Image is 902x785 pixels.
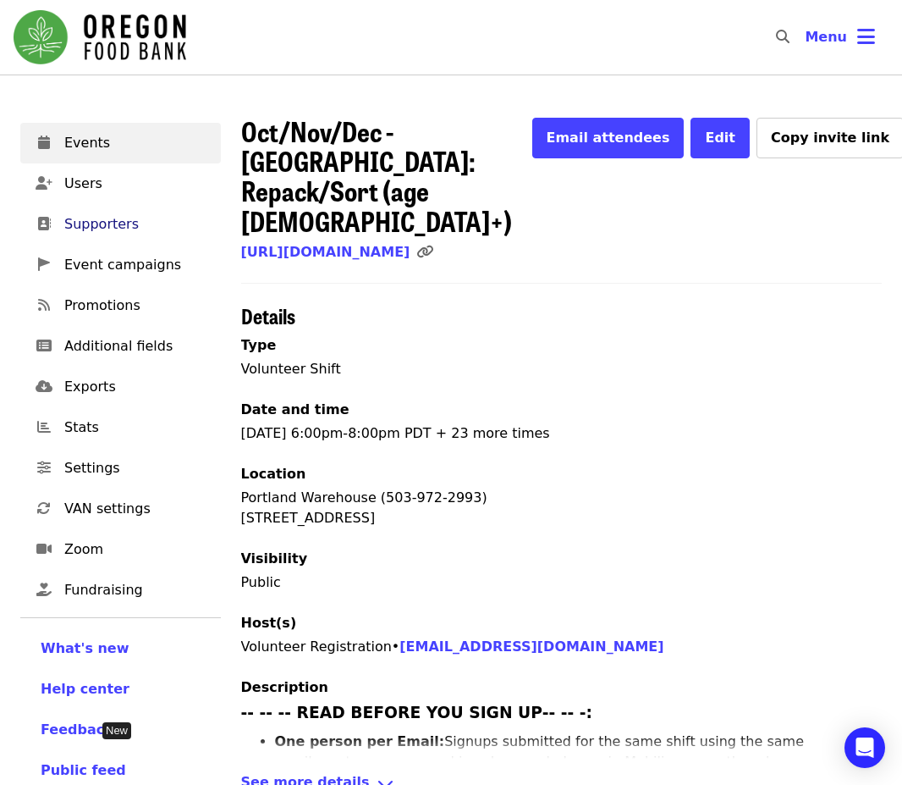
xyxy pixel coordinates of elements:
[241,704,593,721] strong: -- -- -- READ BEFORE YOU SIGN UP-- -- -:
[241,111,512,240] span: Oct/Nov/Dec - [GEOGRAPHIC_DATA]: Repack/Sort (age [DEMOGRAPHIC_DATA]+)
[37,460,51,476] i: sliders-h icon
[20,529,221,570] a: Zoom
[20,448,221,489] a: Settings
[241,550,308,567] span: Visibility
[64,296,207,316] span: Promotions
[241,301,295,330] span: Details
[20,367,221,407] a: Exports
[241,679,328,695] span: Description
[102,722,131,739] div: Tooltip anchor
[241,337,277,353] span: Type
[690,118,750,158] button: Edit
[36,338,52,354] i: list-alt icon
[37,419,51,435] i: chart-bar icon
[805,29,847,45] span: Menu
[241,488,883,508] div: Portland Warehouse (503-972-2993)
[791,17,888,58] button: Toggle account menu
[36,582,52,598] i: hand-holding-heart icon
[20,285,221,326] a: Promotions
[64,539,207,560] span: Zoom
[20,326,221,367] a: Additional fields
[36,175,52,191] i: user-plus icon
[241,335,883,759] div: [DATE] 6:00pm-8:00pm PDT + 23 more times
[20,489,221,529] a: VAN settings
[64,417,207,438] span: Stats
[38,257,50,273] i: pennant icon
[20,245,221,285] a: Event campaigns
[64,214,207,235] span: Supporters
[64,336,207,357] span: Additional fields
[416,244,433,260] i: link icon
[38,135,50,151] i: calendar icon
[36,379,52,395] i: cloud-download icon
[41,762,126,778] span: Public feed
[41,720,201,740] a: Feedback
[20,570,221,611] a: Fundraising
[241,244,410,260] a: [URL][DOMAIN_NAME]
[20,163,221,204] a: Users
[64,133,207,153] span: Events
[20,123,221,163] a: Events
[41,640,129,656] span: What's new
[20,407,221,448] a: Stats
[64,458,207,478] span: Settings
[857,25,875,49] i: bars icon
[241,572,883,593] p: Public
[41,721,113,738] span: Feedback
[20,204,221,245] a: Supporters
[41,760,201,781] a: Public feed
[41,679,201,699] a: Help center
[41,639,201,659] a: What's new
[64,499,207,519] span: VAN settings
[64,174,207,194] span: Users
[14,10,186,64] img: Oregon Food Bank - Home
[416,244,443,260] span: Click to copy link!
[844,727,885,768] div: Open Intercom Messenger
[41,681,129,697] span: Help center
[275,733,445,749] strong: One person per Email:
[64,255,207,275] span: Event campaigns
[771,130,889,146] span: Copy invite link
[241,466,306,482] span: Location
[37,500,51,517] i: sync icon
[37,216,51,232] i: address-book icon
[547,130,670,146] span: Email attendees
[776,29,789,45] i: search icon
[241,508,883,528] div: [STREET_ADDRESS]
[38,297,50,313] i: rss icon
[241,639,664,655] span: Volunteer Registration •
[64,580,207,600] span: Fundraising
[705,130,735,146] span: Edit
[241,615,297,631] span: Host(s)
[241,361,341,377] span: Volunteer Shift
[241,401,349,417] span: Date and time
[64,377,207,397] span: Exports
[399,639,663,655] a: [EMAIL_ADDRESS][DOMAIN_NAME]
[532,118,685,158] button: Email attendees
[800,17,813,58] input: Search
[36,541,52,557] i: video icon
